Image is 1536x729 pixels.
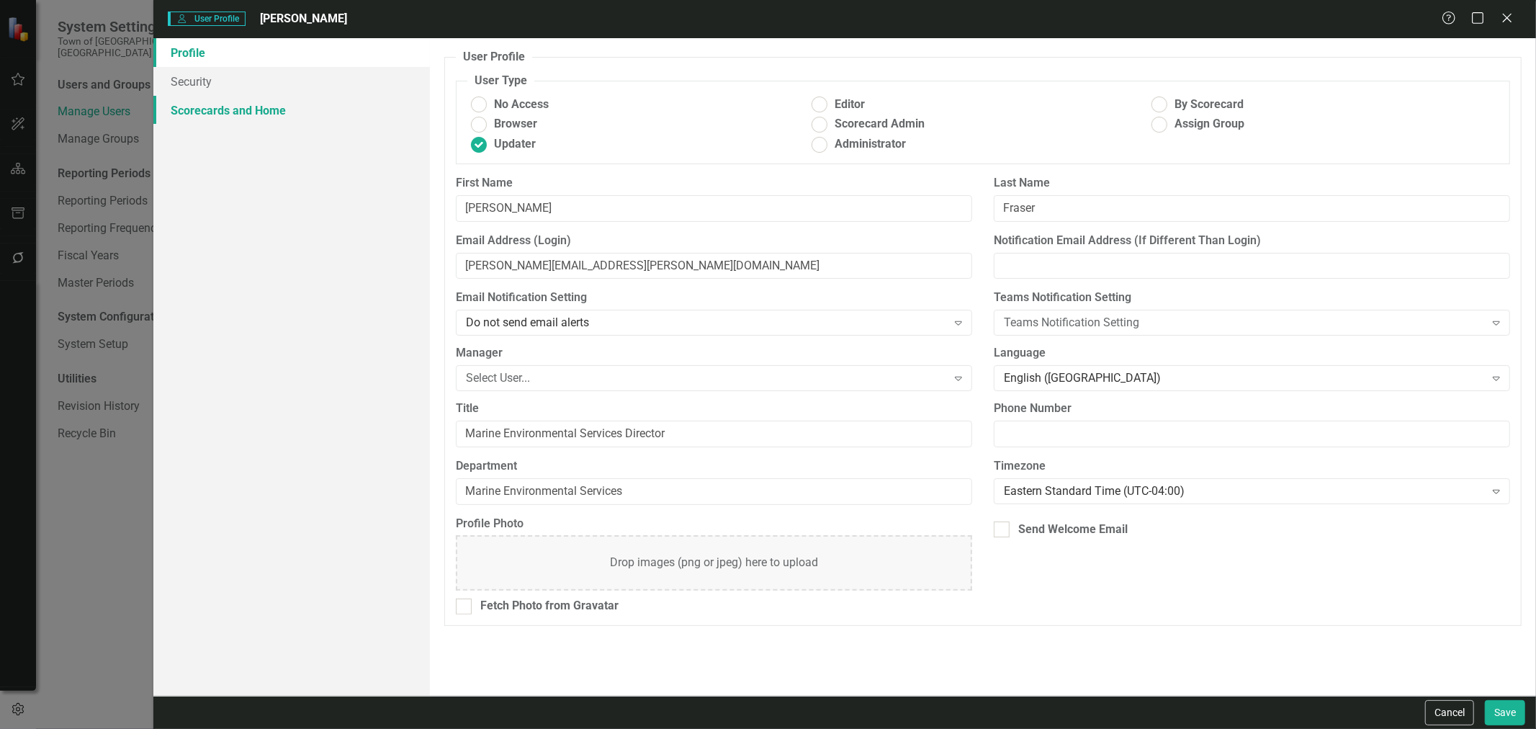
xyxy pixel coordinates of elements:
[1004,370,1484,387] div: English ([GEOGRAPHIC_DATA])
[994,458,1510,475] label: Timezone
[153,38,430,67] a: Profile
[456,516,972,532] label: Profile Photo
[466,370,946,387] div: Select User...
[994,401,1510,417] label: Phone Number
[456,345,972,362] label: Manager
[480,598,619,614] div: Fetch Photo from Gravatar
[1004,483,1484,499] div: Eastern Standard Time (UTC-04:00)
[835,97,865,113] span: Editor
[1485,700,1525,725] button: Save
[835,116,925,133] span: Scorecard Admin
[466,315,946,331] div: Do not send email alerts
[494,97,549,113] span: No Access
[456,175,972,192] label: First Name
[1425,700,1474,725] button: Cancel
[456,458,972,475] label: Department
[994,345,1510,362] label: Language
[456,290,972,306] label: Email Notification Setting
[168,12,245,26] span: User Profile
[994,233,1510,249] label: Notification Email Address (If Different Than Login)
[610,555,818,571] div: Drop images (png or jpeg) here to upload
[994,290,1510,306] label: Teams Notification Setting
[1018,522,1128,538] div: Send Welcome Email
[1175,116,1244,133] span: Assign Group
[456,233,972,249] label: Email Address (Login)
[153,67,430,96] a: Security
[494,136,536,153] span: Updater
[835,136,906,153] span: Administrator
[456,49,532,66] legend: User Profile
[467,73,534,89] legend: User Type
[260,12,347,25] span: [PERSON_NAME]
[153,96,430,125] a: Scorecards and Home
[494,116,537,133] span: Browser
[1175,97,1244,113] span: By Scorecard
[456,401,972,417] label: Title
[1004,315,1484,331] div: Teams Notification Setting
[994,175,1510,192] label: Last Name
